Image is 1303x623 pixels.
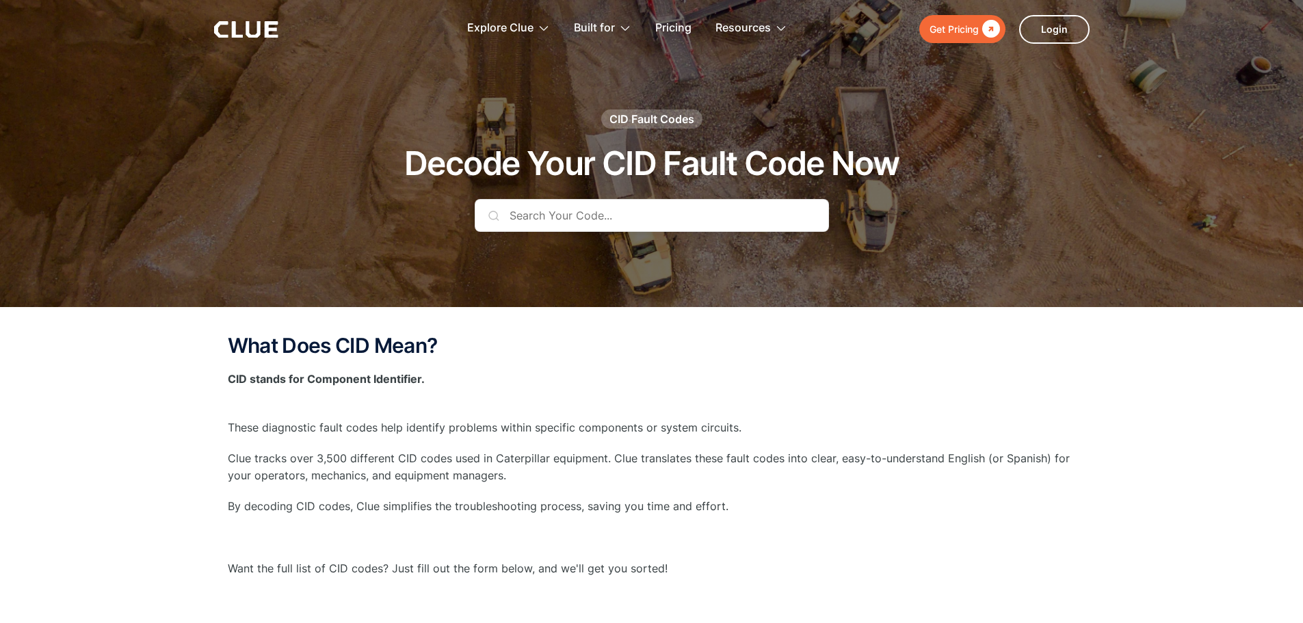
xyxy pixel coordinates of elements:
h1: Decode Your CID Fault Code Now [404,146,899,182]
strong: CID stands for Component Identifier. [228,372,425,386]
a: Login [1019,15,1090,44]
div:  [979,21,1000,38]
p: ‍ [228,591,1076,608]
a: Pricing [655,7,692,50]
p: These diagnostic fault codes help identify problems within specific components or system circuits. [228,401,1076,436]
p: ‍ [228,529,1076,546]
p: Clue tracks over 3,500 different CID codes used in Caterpillar equipment. Clue translates these f... [228,450,1076,484]
div: Resources [715,7,771,50]
div: Get Pricing [930,21,979,38]
input: Search Your Code... [475,199,829,232]
div: Explore Clue [467,7,534,50]
h2: What Does CID Mean? [228,334,1076,357]
a: Get Pricing [919,15,1005,43]
div: Built for [574,7,615,50]
p: By decoding CID codes, Clue simplifies the troubleshooting process, saving you time and effort. [228,498,1076,515]
div: CID Fault Codes [609,111,694,127]
p: Want the full list of CID codes? Just fill out the form below, and we'll get you sorted! [228,560,1076,577]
